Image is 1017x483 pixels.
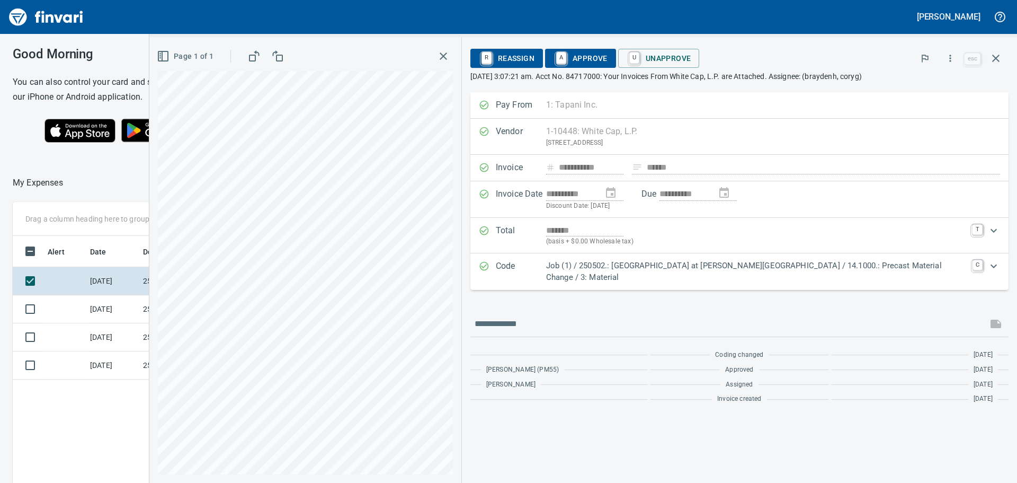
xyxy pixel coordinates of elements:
[159,50,213,63] span: Page 1 of 1
[972,224,983,235] a: T
[726,380,753,390] span: Assigned
[86,267,139,295] td: [DATE]
[725,365,753,375] span: Approved
[554,49,608,67] span: Approve
[481,52,492,64] a: R
[115,113,207,148] img: Get it on Google Play
[470,49,543,68] button: RReassign
[546,260,966,284] p: Job (1) / 250502.: [GEOGRAPHIC_DATA] at [PERSON_NAME][GEOGRAPHIC_DATA] / 14.1000.: Precast Materi...
[629,52,639,64] a: U
[13,177,63,189] nav: breadcrumb
[913,47,936,70] button: Flag
[496,224,546,247] p: Total
[86,323,139,352] td: [DATE]
[486,365,559,375] span: [PERSON_NAME] (PM55)
[939,47,962,70] button: More
[962,46,1009,71] span: Close invoice
[914,8,983,25] button: [PERSON_NAME]
[90,245,106,258] span: Date
[143,245,183,258] span: Description
[486,380,536,390] span: [PERSON_NAME]
[618,49,700,68] button: UUnapprove
[13,75,238,104] h6: You can also control your card and submit expenses from our iPhone or Android application.
[6,4,86,30] img: Finvari
[973,260,983,270] a: C
[139,295,234,323] td: 250502.01
[44,119,115,143] img: Download on the App Store
[546,236,966,247] p: (basis + $0.00 Wholesale tax)
[479,49,534,67] span: Reassign
[13,47,238,62] h3: Good Morning
[556,52,566,64] a: A
[470,253,1009,290] div: Expand
[496,260,546,284] p: Code
[965,53,980,65] a: esc
[143,245,197,258] span: Description
[86,352,139,380] td: [DATE]
[139,352,234,380] td: 250502
[48,245,78,258] span: Alert
[974,394,993,405] span: [DATE]
[545,49,616,68] button: AApprove
[627,49,691,67] span: Unapprove
[13,177,63,189] p: My Expenses
[470,218,1009,253] div: Expand
[86,295,139,323] td: [DATE]
[917,11,980,22] h5: [PERSON_NAME]
[470,71,1009,82] p: [DATE] 3:07:21 am. Acct No. 84717000: Your Invoices From White Cap, L.P. are Attached. Assignee: ...
[983,311,1009,337] span: This records your message into the invoice and notifies anyone mentioned
[139,267,234,295] td: 250502
[974,365,993,375] span: [DATE]
[717,394,762,405] span: Invoice created
[155,47,218,66] button: Page 1 of 1
[715,350,763,361] span: Coding changed
[25,214,181,224] p: Drag a column heading here to group the table
[974,380,993,390] span: [DATE]
[90,245,120,258] span: Date
[974,350,993,361] span: [DATE]
[48,245,65,258] span: Alert
[139,323,234,352] td: 250502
